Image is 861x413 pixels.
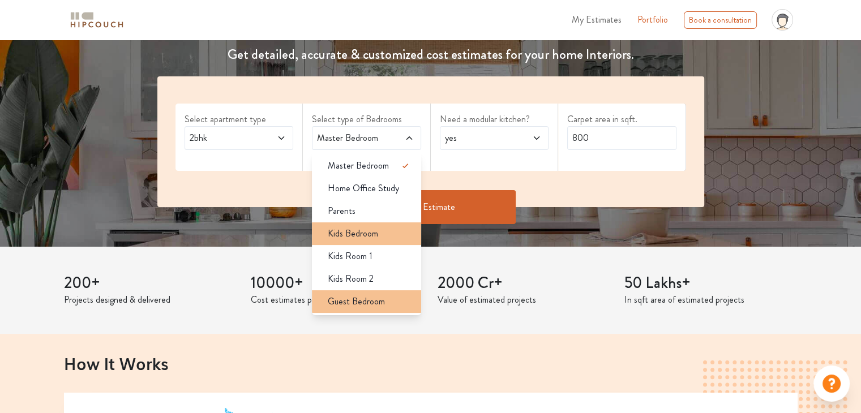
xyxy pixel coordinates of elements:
[572,13,622,26] span: My Estimates
[328,295,385,308] span: Guest Bedroom
[151,46,711,63] h4: Get detailed, accurate & customized cost estimates for your home Interiors.
[187,131,262,145] span: 2bhk
[438,274,611,293] h3: 2000 Cr+
[567,113,676,126] label: Carpet area in sqft.
[328,182,399,195] span: Home Office Study
[64,354,798,373] h2: How It Works
[328,159,389,173] span: Master Bedroom
[251,274,424,293] h3: 10000+
[185,113,294,126] label: Select apartment type
[312,150,421,162] div: select 1 more room(s)
[438,293,611,307] p: Value of estimated projects
[64,274,237,293] h3: 200+
[684,11,757,29] div: Book a consultation
[312,113,421,126] label: Select type of Bedrooms
[251,293,424,307] p: Cost estimates provided
[64,293,237,307] p: Projects designed & delivered
[315,131,389,145] span: Master Bedroom
[443,131,517,145] span: yes
[328,249,372,263] span: Kids Room 1
[328,204,355,218] span: Parents
[346,190,516,224] button: Get Estimate
[328,272,374,286] span: Kids Room 2
[567,126,676,150] input: Enter area sqft
[440,113,549,126] label: Need a modular kitchen?
[637,13,668,27] a: Portfolio
[624,293,798,307] p: In sqft area of estimated projects
[68,7,125,33] span: logo-horizontal.svg
[624,274,798,293] h3: 50 Lakhs+
[68,10,125,30] img: logo-horizontal.svg
[328,227,378,240] span: Kids Bedroom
